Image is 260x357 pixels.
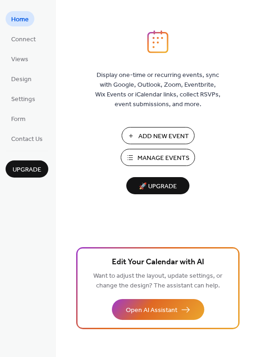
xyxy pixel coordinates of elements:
[112,256,204,269] span: Edit Your Calendar with AI
[11,15,29,25] span: Home
[138,132,189,141] span: Add New Event
[122,127,195,144] button: Add New Event
[121,149,195,166] button: Manage Events
[11,75,32,84] span: Design
[137,153,189,163] span: Manage Events
[6,11,34,26] a: Home
[6,51,34,66] a: Views
[93,270,222,292] span: Want to adjust the layout, update settings, or change the design? The assistant can help.
[11,55,28,64] span: Views
[6,131,48,146] a: Contact Us
[11,95,35,104] span: Settings
[126,177,189,194] button: 🚀 Upgrade
[6,91,41,106] a: Settings
[11,35,36,45] span: Connect
[126,306,177,315] span: Open AI Assistant
[6,31,41,46] a: Connect
[6,71,37,86] a: Design
[112,299,204,320] button: Open AI Assistant
[6,111,31,126] a: Form
[95,70,221,109] span: Display one-time or recurring events, sync with Google, Outlook, Zoom, Eventbrite, Wix Events or ...
[11,115,26,124] span: Form
[6,160,48,178] button: Upgrade
[132,180,184,193] span: 🚀 Upgrade
[13,165,41,175] span: Upgrade
[11,134,43,144] span: Contact Us
[147,30,169,53] img: logo_icon.svg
